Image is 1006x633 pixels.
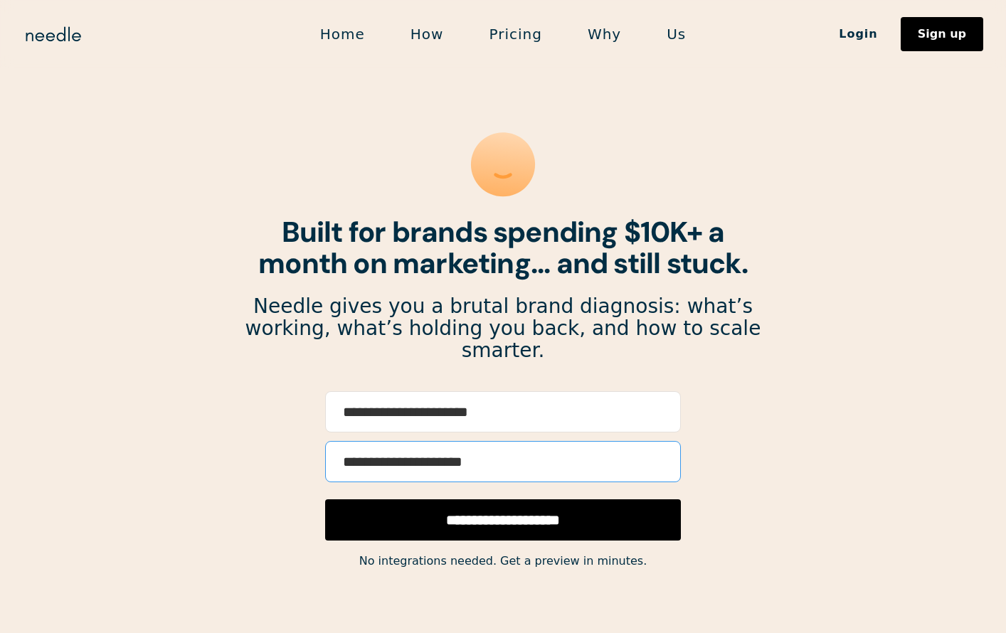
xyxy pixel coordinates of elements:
[325,391,681,541] form: Email Form
[297,19,388,49] a: Home
[388,19,467,49] a: How
[258,213,748,282] strong: Built for brands spending $10K+ a month on marketing... and still stuck.
[244,551,762,571] div: No integrations needed. Get a preview in minutes.
[816,22,901,46] a: Login
[466,19,564,49] a: Pricing
[644,19,709,49] a: Us
[901,17,983,51] a: Sign up
[244,296,762,361] p: Needle gives you a brutal brand diagnosis: what’s working, what’s holding you back, and how to sc...
[918,28,966,40] div: Sign up
[565,19,644,49] a: Why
